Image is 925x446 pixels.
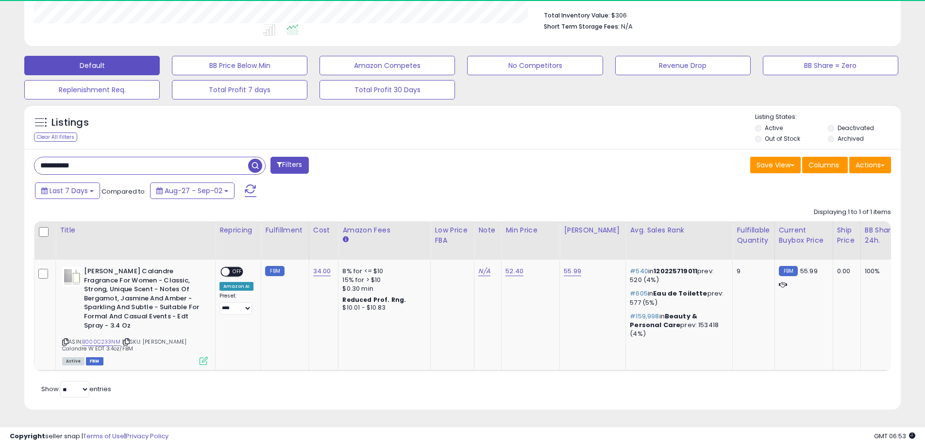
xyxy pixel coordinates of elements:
div: 8% for <= $10 [342,267,423,276]
a: 34.00 [313,266,331,276]
a: Privacy Policy [126,431,168,441]
span: FBM [86,357,103,365]
div: Amazon Fees [342,225,426,235]
strong: Copyright [10,431,45,441]
label: Archived [838,134,864,143]
p: in prev: 577 (5%) [630,289,725,307]
span: OFF [230,268,245,276]
span: 55.99 [800,266,818,276]
button: Columns [802,157,848,173]
p: in prev: 153418 (4%) [630,312,725,339]
div: 9 [737,267,767,276]
div: Preset: [219,293,253,314]
div: ASIN: [62,267,208,364]
img: 41AwKxXLv1L._SL40_.jpg [62,267,82,286]
span: Eau de Toilette [653,289,707,298]
span: N/A [621,22,633,31]
span: 2025-09-11 06:53 GMT [874,431,915,441]
div: Ship Price [837,225,857,246]
button: Aug-27 - Sep-02 [150,182,235,199]
li: $306 [544,9,884,20]
div: $10.01 - $10.83 [342,304,423,312]
button: Amazon Competes [320,56,455,75]
label: Active [765,124,783,132]
span: Beauty & Personal Care [630,312,697,330]
button: Replenishment Req. [24,80,160,99]
span: 120225719011 [654,266,697,276]
b: Short Term Storage Fees: [544,22,620,31]
button: Save View [750,157,801,173]
button: Default [24,56,160,75]
p: in prev: 520 (4%) [630,267,725,284]
a: 55.99 [564,266,581,276]
button: Total Profit 30 Days [320,80,455,99]
span: #540 [630,266,648,276]
div: Cost [313,225,335,235]
span: Last 7 Days [50,186,88,196]
div: Fulfillable Quantity [737,225,770,246]
span: All listings currently available for purchase on Amazon [62,357,84,365]
div: Fulfillment [265,225,304,235]
div: [PERSON_NAME] [564,225,622,235]
label: Out of Stock [765,134,800,143]
span: #159,998 [630,312,659,321]
button: Filters [270,157,308,174]
div: Min Price [505,225,555,235]
a: 52.40 [505,266,523,276]
span: Compared to: [101,187,146,196]
button: BB Share = Zero [763,56,898,75]
button: Revenue Drop [615,56,751,75]
div: 0.00 [837,267,853,276]
div: 100% [865,267,897,276]
div: seller snap | | [10,432,168,441]
button: Last 7 Days [35,182,100,199]
div: Displaying 1 to 1 of 1 items [814,208,891,217]
small: Amazon Fees. [342,235,348,244]
span: #605 [630,289,648,298]
small: FBM [779,266,798,276]
button: Actions [849,157,891,173]
div: Repricing [219,225,257,235]
label: Deactivated [838,124,874,132]
span: Columns [808,160,839,170]
div: $0.30 min [342,284,423,293]
span: Show: entries [41,384,111,394]
a: N/A [478,266,490,276]
button: No Competitors [467,56,603,75]
span: Aug-27 - Sep-02 [165,186,222,196]
p: Listing States: [755,113,901,122]
h5: Listings [51,116,89,130]
a: Terms of Use [83,431,124,441]
small: FBM [265,266,284,276]
button: BB Price Below Min [172,56,307,75]
div: Amazon AI [219,282,253,291]
b: [PERSON_NAME] Calandre Fragrance For Women - Classic, Strong, Unique Scent - Notes Of Bergamot, J... [84,267,202,332]
div: Clear All Filters [34,132,77,142]
span: | SKU: [PERSON_NAME] Calandre W EDT 3.4oz/FBM [62,338,186,352]
button: Total Profit 7 days [172,80,307,99]
b: Total Inventory Value: [544,11,610,19]
div: 15% for > $10 [342,276,423,284]
div: Low Price FBA [435,225,470,246]
b: Reduced Prof. Rng. [342,296,406,304]
div: BB Share 24h. [865,225,900,246]
div: Current Buybox Price [779,225,829,246]
div: Avg. Sales Rank [630,225,728,235]
a: B000C233NM [82,338,120,346]
div: Note [478,225,497,235]
div: Title [60,225,211,235]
